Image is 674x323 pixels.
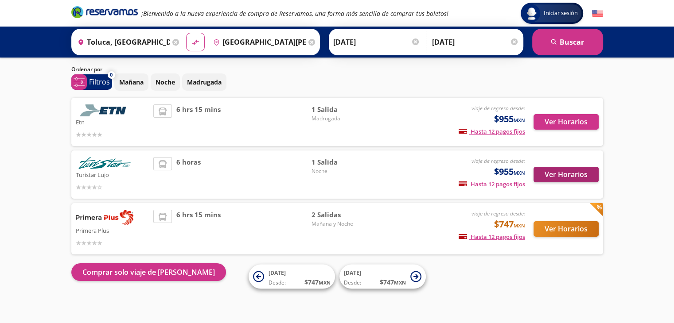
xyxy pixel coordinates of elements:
[471,210,525,217] em: viaje de regreso desde:
[76,116,149,127] p: Etn
[344,269,361,277] span: [DATE]
[494,218,525,231] span: $747
[71,5,138,19] i: Brand Logo
[71,74,112,90] button: 0Filtros
[540,9,581,18] span: Iniciar sesión
[76,169,149,180] p: Turistar Lujo
[89,77,110,87] p: Filtros
[312,220,374,228] span: Mañana y Noche
[110,71,113,79] span: 0
[394,279,406,286] small: MXN
[119,77,144,87] p: Mañana
[514,222,525,229] small: MXN
[249,265,335,289] button: [DATE]Desde:$747MXN
[176,157,201,192] span: 6 horas
[312,167,374,175] span: Noche
[339,265,426,289] button: [DATE]Desde:$747MXN
[312,210,374,220] span: 2 Salidas
[76,225,149,235] p: Primera Plus
[71,5,138,21] a: Brand Logo
[514,117,525,123] small: MXN
[182,73,226,91] button: Madrugada
[176,104,221,139] span: 6 hrs 15 mins
[471,104,525,112] em: viaje de regreso desde:
[459,127,525,135] span: Hasta 12 pagos fijos
[269,279,286,287] span: Desde:
[344,279,361,287] span: Desde:
[312,104,374,115] span: 1 Salida
[471,157,525,165] em: viaje de regreso desde:
[76,104,133,116] img: Etn
[210,31,306,53] input: Buscar Destino
[176,210,221,248] span: 6 hrs 15 mins
[494,112,525,126] span: $955
[459,233,525,241] span: Hasta 12 pagos fijos
[312,115,374,123] span: Madrugada
[304,277,331,287] span: $ 747
[319,279,331,286] small: MXN
[494,165,525,178] span: $955
[71,263,226,281] button: Comprar solo viaje de [PERSON_NAME]
[74,31,171,53] input: Buscar Origen
[432,31,519,53] input: Opcional
[141,9,448,18] em: ¡Bienvenido a la nueva experiencia de compra de Reservamos, una forma más sencilla de comprar tus...
[114,73,148,91] button: Mañana
[534,167,599,182] button: Ver Horarios
[312,157,374,167] span: 1 Salida
[187,77,222,87] p: Madrugada
[380,277,406,287] span: $ 747
[514,169,525,176] small: MXN
[592,8,603,19] button: English
[156,77,175,87] p: Noche
[71,65,102,73] p: Ordenar por
[534,221,599,237] button: Ver Horarios
[333,31,420,53] input: Elegir Fecha
[76,157,133,169] img: Turistar Lujo
[151,73,180,91] button: Noche
[459,180,525,188] span: Hasta 12 pagos fijos
[269,269,286,277] span: [DATE]
[76,210,133,225] img: Primera Plus
[534,114,599,130] button: Ver Horarios
[532,29,603,55] button: Buscar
